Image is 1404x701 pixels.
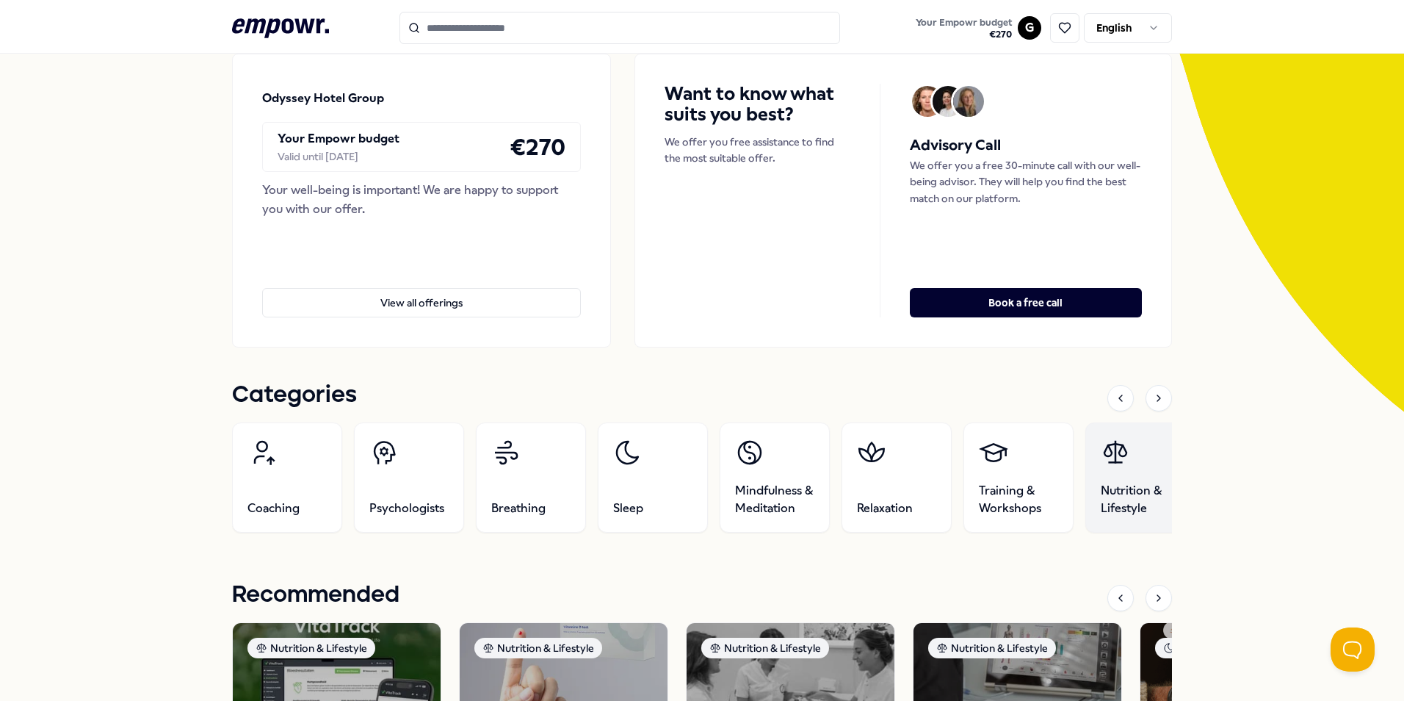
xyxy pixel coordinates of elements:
[278,129,399,148] p: Your Empowr budget
[913,14,1015,43] button: Your Empowr budget€270
[933,86,963,117] img: Avatar
[701,638,829,658] div: Nutrition & Lifestyle
[1101,482,1180,517] span: Nutrition & Lifestyle
[262,288,581,317] button: View all offerings
[953,86,984,117] img: Avatar
[665,84,850,125] h4: Want to know what suits you best?
[910,12,1018,43] a: Your Empowr budget€270
[598,423,708,533] a: Sleep
[916,29,1012,40] span: € 270
[963,423,1074,533] a: Training & Workshops
[474,638,602,658] div: Nutrition & Lifestyle
[232,423,342,533] a: Coaching
[232,577,399,614] h1: Recommended
[928,638,1056,658] div: Nutrition & Lifestyle
[842,423,952,533] a: Relaxation
[491,500,546,517] span: Breathing
[354,423,464,533] a: Psychologists
[613,500,643,517] span: Sleep
[916,17,1012,29] span: Your Empowr budget
[910,157,1142,206] p: We offer you a free 30-minute call with our well-being advisor. They will help you find the best ...
[735,482,814,517] span: Mindfulness & Meditation
[1331,628,1375,672] iframe: Help Scout Beacon - Open
[910,288,1142,317] button: Book a free call
[262,89,384,108] p: Odyssey Hotel Group
[399,12,840,44] input: Search for products, categories or subcategories
[476,423,586,533] a: Breathing
[1085,423,1195,533] a: Nutrition & Lifestyle
[510,129,565,165] h4: € 270
[910,134,1142,157] h5: Advisory Call
[857,500,913,517] span: Relaxation
[979,482,1058,517] span: Training & Workshops
[665,134,850,167] p: We offer you free assistance to find the most suitable offer.
[232,377,357,414] h1: Categories
[1155,638,1212,658] div: Sleep
[262,265,581,317] a: View all offerings
[247,638,375,658] div: Nutrition & Lifestyle
[278,148,399,165] div: Valid until [DATE]
[1018,16,1041,40] button: G
[720,423,830,533] a: Mindfulness & Meditation
[912,86,943,117] img: Avatar
[247,500,300,517] span: Coaching
[369,500,444,517] span: Psychologists
[262,181,581,218] div: Your well-being is important! We are happy to support you with our offer.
